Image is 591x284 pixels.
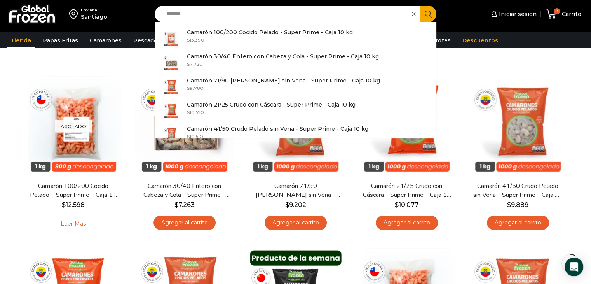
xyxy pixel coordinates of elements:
a: Agregar al carrito: “Camarón 71/90 Crudo Pelado sin Vena - Super Prime - Caja 10 kg” [265,216,327,230]
span: 3 [554,8,560,14]
a: Camarón 21/25 Crudo con Cáscara – Super Prime – Caja 10 kg [362,182,451,200]
p: Camarón 71/90 [PERSON_NAME] sin Vena - Super Prime - Caja 10 kg [187,76,380,85]
span: $ [187,37,190,43]
span: $ [395,201,399,209]
a: Camarón 41/50 Crudo Pelado sin Vena - Super Prime - Caja 10 kg $10.510 [155,123,436,147]
bdi: 9.780 [187,85,204,91]
div: Enviar a [81,7,107,13]
a: Camarón 100/200 Cocido Pelado - Super Prime - Caja 10 kg $13.390 [155,26,436,50]
span: $ [62,201,66,209]
a: Pescados y Mariscos [129,33,196,48]
bdi: 7.720 [187,61,203,67]
a: Tienda [7,33,35,48]
span: Carrito [560,10,581,18]
bdi: 10.510 [187,133,203,139]
button: Search button [420,6,436,22]
bdi: 9.889 [507,201,528,209]
a: Agregar al carrito: “Camarón 30/40 Entero con Cabeza y Cola - Super Prime - Caja 10 kg” [153,216,216,230]
div: Santiago [81,13,107,21]
a: Papas Fritas [39,33,82,48]
bdi: 7.263 [174,201,195,209]
span: $ [187,61,190,67]
span: $ [187,133,190,139]
a: Descuentos [459,33,502,48]
span: $ [187,85,190,91]
span: $ [187,109,190,115]
span: $ [174,201,178,209]
a: Camarón 71/90 [PERSON_NAME] sin Vena - Super Prime - Caja 10 kg $9.780 [155,74,436,98]
p: Camarón 21/25 Crudo con Cáscara - Super Prime - Caja 10 kg [187,100,356,109]
a: Camarón 30/40 Entero con Cabeza y Cola – Super Prime – Caja 10 kg [139,182,229,200]
a: Iniciar sesión [489,6,537,22]
a: Camarones [86,33,126,48]
a: Camarón 100/200 Cocido Pelado – Super Prime – Caja 10 kg [28,182,118,200]
a: 3 Carrito [544,5,583,23]
a: Abarrotes [418,33,455,48]
bdi: 10.710 [187,109,204,115]
img: address-field-icon.svg [69,7,81,21]
p: Camarón 100/200 Cocido Pelado - Super Prime - Caja 10 kg [187,28,353,37]
p: Camarón 30/40 Entero con Cabeza y Cola - Super Prime - Caja 10 kg [187,52,379,61]
bdi: 13.390 [187,37,204,43]
a: Leé más sobre “Camarón 100/200 Cocido Pelado - Super Prime - Caja 10 kg” [49,216,98,232]
span: Iniciar sesión [497,10,537,18]
a: Camarón 71/90 [PERSON_NAME] sin Vena – Super Prime – Caja 10 kg [251,182,340,200]
a: Camarón 21/25 Crudo con Cáscara - Super Prime - Caja 10 kg $10.710 [155,98,436,123]
p: Camarón 41/50 Crudo Pelado sin Vena - Super Prime - Caja 10 kg [187,124,368,133]
a: Camarón 30/40 Entero con Cabeza y Cola - Super Prime - Caja 10 kg $7.720 [155,50,436,74]
a: Camarón 41/50 Crudo Pelado sin Vena – Super Prime – Caja 10 kg [473,182,562,200]
bdi: 10.077 [395,201,418,209]
p: Agotado [55,119,92,132]
a: Agregar al carrito: “Camarón 41/50 Crudo Pelado sin Vena - Super Prime - Caja 10 kg” [487,216,549,230]
bdi: 9.202 [285,201,306,209]
span: $ [285,201,289,209]
bdi: 12.598 [62,201,85,209]
span: $ [507,201,511,209]
a: Agregar al carrito: “Camarón 21/25 Crudo con Cáscara - Super Prime - Caja 10 kg” [376,216,438,230]
div: Open Intercom Messenger [565,258,583,276]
